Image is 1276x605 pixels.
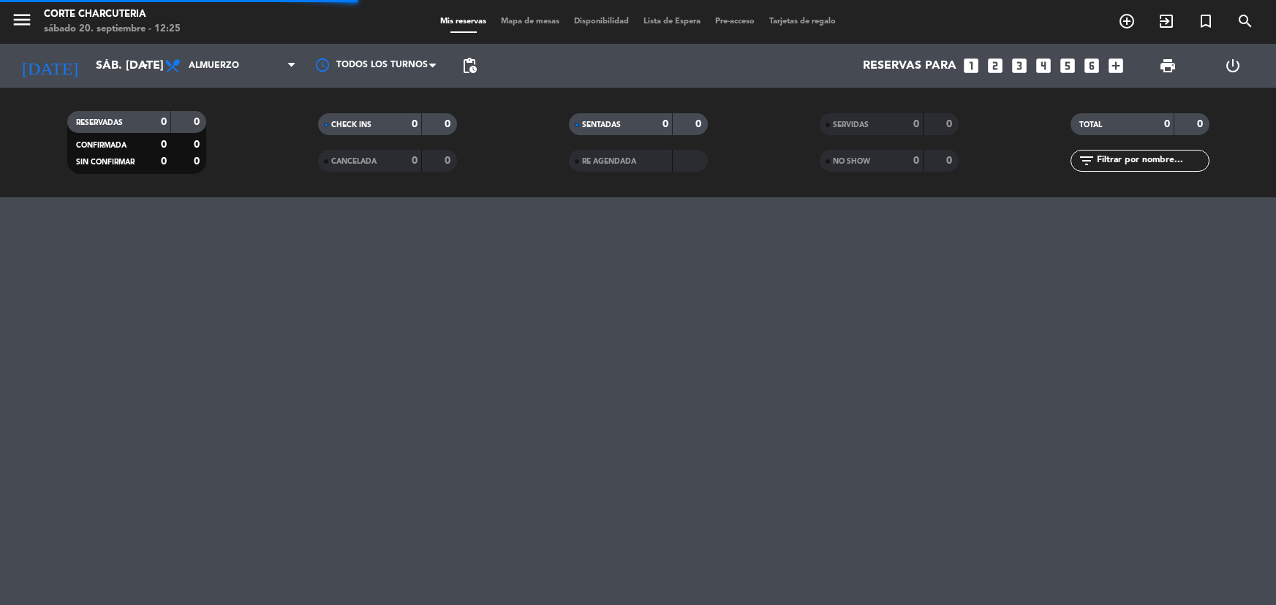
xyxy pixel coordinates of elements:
i: looks_3 [1010,56,1029,75]
span: SIN CONFIRMAR [76,159,135,166]
strong: 0 [913,156,919,166]
i: power_settings_new [1224,57,1242,75]
i: turned_in_not [1197,12,1215,30]
span: Reservas para [863,59,956,73]
span: Lista de Espera [636,18,708,26]
div: Corte Charcuteria [44,7,181,22]
i: menu [11,9,33,31]
span: NO SHOW [833,158,870,165]
i: add_circle_outline [1118,12,1136,30]
strong: 0 [161,156,167,167]
strong: 0 [194,156,203,167]
strong: 0 [1197,119,1206,129]
strong: 0 [695,119,704,129]
i: add_box [1106,56,1125,75]
span: RESERVADAS [76,119,123,126]
span: SENTADAS [582,121,621,129]
span: SERVIDAS [833,121,869,129]
span: CONFIRMADA [76,142,127,149]
div: LOG OUT [1201,44,1265,88]
strong: 0 [194,140,203,150]
strong: 0 [662,119,668,129]
span: Mis reservas [433,18,494,26]
strong: 0 [913,119,919,129]
strong: 0 [412,119,418,129]
span: CHECK INS [331,121,371,129]
i: looks_6 [1082,56,1101,75]
span: TOTAL [1079,121,1102,129]
i: arrow_drop_down [136,57,154,75]
span: print [1159,57,1177,75]
span: Disponibilidad [567,18,636,26]
i: looks_5 [1058,56,1077,75]
span: CANCELADA [331,158,377,165]
strong: 0 [445,156,453,166]
i: looks_two [986,56,1005,75]
i: search [1237,12,1254,30]
span: RE AGENDADA [582,158,636,165]
strong: 0 [1164,119,1170,129]
div: sábado 20. septiembre - 12:25 [44,22,181,37]
button: menu [11,9,33,36]
strong: 0 [445,119,453,129]
i: looks_one [962,56,981,75]
i: exit_to_app [1158,12,1175,30]
span: Tarjetas de regalo [762,18,843,26]
span: pending_actions [461,57,478,75]
strong: 0 [946,156,955,166]
span: Almuerzo [189,61,239,71]
i: looks_4 [1034,56,1053,75]
span: Mapa de mesas [494,18,567,26]
input: Filtrar por nombre... [1095,153,1209,169]
strong: 0 [946,119,955,129]
i: [DATE] [11,50,88,82]
i: filter_list [1078,152,1095,170]
strong: 0 [194,117,203,127]
strong: 0 [161,140,167,150]
strong: 0 [161,117,167,127]
strong: 0 [412,156,418,166]
span: Pre-acceso [708,18,762,26]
